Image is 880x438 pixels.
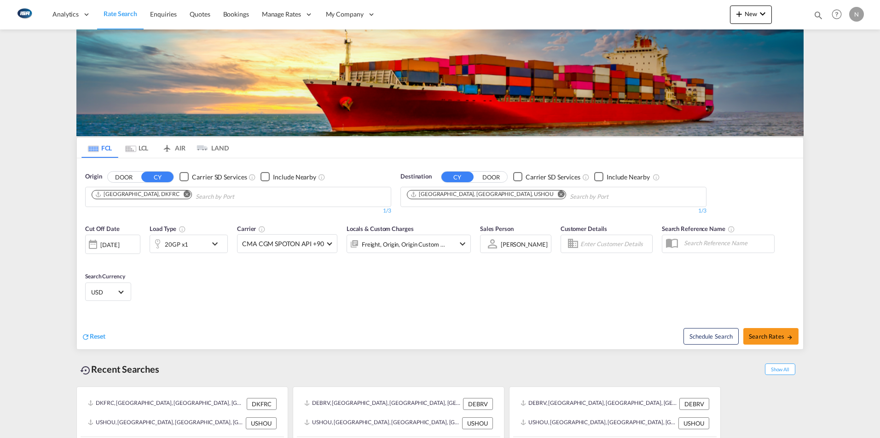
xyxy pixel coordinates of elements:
[757,8,768,19] md-icon: icon-chevron-down
[262,10,301,19] span: Manage Rates
[730,6,772,24] button: icon-plus 400-fgNewicon-chevron-down
[52,10,79,19] span: Analytics
[192,138,229,158] md-tab-item: LAND
[141,172,174,182] button: CY
[405,187,661,204] md-chips-wrap: Chips container. Use arrow keys to select chips.
[150,235,228,253] div: 20GP x1icon-chevron-down
[242,239,324,248] span: CMA CGM SPOTON API +90
[734,8,745,19] md-icon: icon-plus 400-fg
[594,172,650,182] md-checkbox: Checkbox No Ink
[849,7,864,22] div: N
[85,207,391,215] div: 1/3
[104,10,137,17] span: Rate Search
[441,172,474,182] button: CY
[165,238,188,251] div: 20GP x1
[77,158,803,349] div: OriginDOOR CY Checkbox No InkUnchecked: Search for CY (Container Yard) services for all selected ...
[580,237,649,251] input: Enter Customer Details
[400,172,432,181] span: Destination
[179,172,247,182] md-checkbox: Checkbox No Ink
[118,138,155,158] md-tab-item: LCL
[100,241,119,249] div: [DATE]
[304,398,461,410] div: DEBRV, Bremerhaven, Germany, Western Europe, Europe
[85,225,120,232] span: Cut Off Date
[88,398,244,410] div: DKFRC, Fredericia, Denmark, Northern Europe, Europe
[662,225,735,232] span: Search Reference Name
[150,10,177,18] span: Enquiries
[526,173,580,182] div: Carrier SD Services
[81,332,105,342] div: icon-refreshReset
[734,10,768,17] span: New
[400,207,706,215] div: 1/3
[570,190,657,204] input: Chips input.
[410,190,554,198] div: Houston, TX, USHOU
[410,190,556,198] div: Press delete to remove this chip.
[179,225,186,233] md-icon: icon-information-outline
[190,10,210,18] span: Quotes
[247,398,277,410] div: DKFRC
[457,238,468,249] md-icon: icon-chevron-down
[80,365,91,376] md-icon: icon-backup-restore
[347,225,414,232] span: Locals & Custom Charges
[521,398,677,410] div: DEBRV, Bremerhaven, Germany, Western Europe, Europe
[91,288,117,296] span: USD
[95,190,181,198] div: Press delete to remove this chip.
[513,172,580,182] md-checkbox: Checkbox No Ink
[196,190,283,204] input: Chips input.
[304,417,460,429] div: USHOU, Houston, TX, United States, North America, Americas
[501,241,548,248] div: [PERSON_NAME]
[95,190,179,198] div: Fredericia, DKFRC
[249,173,256,181] md-icon: Unchecked: Search for CY (Container Yard) services for all selected carriers.Checked : Search for...
[108,172,140,182] button: DOOR
[90,332,105,340] span: Reset
[155,138,192,158] md-tab-item: AIR
[237,225,266,232] span: Carrier
[85,172,102,181] span: Origin
[162,143,173,150] md-icon: icon-airplane
[85,235,140,254] div: [DATE]
[192,173,247,182] div: Carrier SD Services
[462,417,493,429] div: USHOU
[76,29,804,136] img: LCL+%26+FCL+BACKGROUND.png
[743,328,799,345] button: Search Ratesicon-arrow-right
[209,238,225,249] md-icon: icon-chevron-down
[463,398,493,410] div: DEBRV
[679,236,774,250] input: Search Reference Name
[813,10,823,20] md-icon: icon-magnify
[582,173,590,181] md-icon: Unchecked: Search for CY (Container Yard) services for all selected carriers.Checked : Search for...
[829,6,845,22] span: Help
[765,363,795,375] span: Show All
[246,417,277,429] div: USHOU
[653,173,660,181] md-icon: Unchecked: Ignores neighbouring ports when fetching rates.Checked : Includes neighbouring ports w...
[273,173,316,182] div: Include Nearby
[500,237,549,251] md-select: Sales Person: Nicolai Seidler
[679,398,709,410] div: DEBRV
[787,334,793,340] md-icon: icon-arrow-right
[347,235,471,253] div: Freight Origin Origin Custom Destination Destination Custom Factory Stuffingicon-chevron-down
[261,172,316,182] md-checkbox: Checkbox No Ink
[85,253,92,265] md-datepicker: Select
[813,10,823,24] div: icon-magnify
[480,225,514,232] span: Sales Person
[223,10,249,18] span: Bookings
[475,172,507,182] button: DOOR
[521,417,676,429] div: USHOU, Houston, TX, United States, North America, Americas
[318,173,325,181] md-icon: Unchecked: Ignores neighbouring ports when fetching rates.Checked : Includes neighbouring ports w...
[258,225,266,233] md-icon: The selected Trucker/Carrierwill be displayed in the rate results If the rates are from another f...
[81,138,118,158] md-tab-item: FCL
[728,225,735,233] md-icon: Your search will be saved by the below given name
[88,417,243,429] div: USHOU, Houston, TX, United States, North America, Americas
[178,190,191,200] button: Remove
[552,190,566,200] button: Remove
[90,285,126,299] md-select: Select Currency: $ USDUnited States Dollar
[81,138,229,158] md-pagination-wrapper: Use the left and right arrow keys to navigate between tabs
[561,225,607,232] span: Customer Details
[76,359,163,380] div: Recent Searches
[829,6,849,23] div: Help
[85,273,125,280] span: Search Currency
[326,10,364,19] span: My Company
[150,225,186,232] span: Load Type
[683,328,739,345] button: Note: By default Schedule search will only considerorigin ports, destination ports and cut off da...
[749,333,793,340] span: Search Rates
[362,238,446,251] div: Freight Origin Origin Custom Destination Destination Custom Factory Stuffing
